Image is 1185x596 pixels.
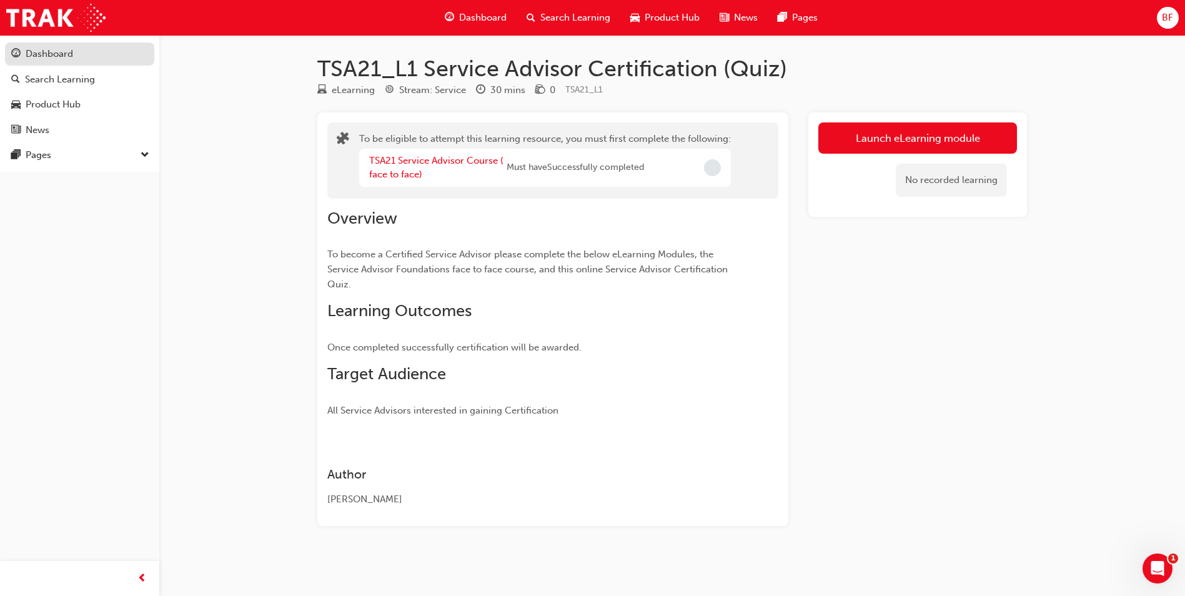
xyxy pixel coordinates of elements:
[11,49,21,60] span: guage-icon
[317,82,375,98] div: Type
[337,133,349,147] span: puzzle-icon
[399,83,466,97] div: Stream: Service
[385,82,466,98] div: Stream
[459,11,507,25] span: Dashboard
[141,147,149,164] span: down-icon
[535,82,555,98] div: Price
[734,11,758,25] span: News
[5,40,154,144] button: DashboardSearch LearningProduct HubNews
[26,148,51,162] div: Pages
[5,93,154,116] a: Product Hub
[327,249,730,290] span: To become a Certified Service Advisor please complete the below eLearning Modules, the Service Ad...
[1168,554,1178,564] span: 1
[26,47,73,61] div: Dashboard
[1143,554,1173,584] iframe: Intercom live chat
[385,85,394,96] span: target-icon
[327,405,558,416] span: All Service Advisors interested in gaining Certification
[327,342,582,353] span: Once completed successfully certification will be awarded.
[476,85,485,96] span: clock-icon
[490,83,525,97] div: 30 mins
[565,84,603,95] span: Learning resource code
[704,159,721,176] span: Incomplete
[507,161,644,175] span: Must have Successfully completed
[476,82,525,98] div: Duration
[1162,11,1173,25] span: BF
[25,72,95,87] div: Search Learning
[645,11,700,25] span: Product Hub
[517,5,620,31] a: search-iconSearch Learning
[137,571,147,587] span: prev-icon
[26,97,81,112] div: Product Hub
[327,301,472,320] span: Learning Outcomes
[11,99,21,111] span: car-icon
[332,83,375,97] div: eLearning
[327,364,446,384] span: Target Audience
[317,85,327,96] span: learningResourceType_ELEARNING-icon
[778,10,787,26] span: pages-icon
[11,150,21,161] span: pages-icon
[327,467,733,482] h3: Author
[818,122,1017,154] button: Launch eLearning module
[5,144,154,167] button: Pages
[445,10,454,26] span: guage-icon
[317,55,1027,82] h1: TSA21_L1 Service Advisor Certification (Quiz)
[359,132,731,189] div: To be eligible to attempt this learning resource, you must first complete the following:
[11,74,20,86] span: search-icon
[5,42,154,66] a: Dashboard
[535,85,545,96] span: money-icon
[369,155,503,181] a: TSA21 Service Advisor Course ( face to face)
[540,11,610,25] span: Search Learning
[5,119,154,142] a: News
[26,123,49,137] div: News
[896,164,1007,197] div: No recorded learning
[435,5,517,31] a: guage-iconDashboard
[710,5,768,31] a: news-iconNews
[6,4,106,32] img: Trak
[11,125,21,136] span: news-icon
[720,10,729,26] span: news-icon
[620,5,710,31] a: car-iconProduct Hub
[327,492,733,507] div: [PERSON_NAME]
[1157,7,1179,29] button: BF
[792,11,818,25] span: Pages
[5,68,154,91] a: Search Learning
[327,209,397,228] span: Overview
[768,5,828,31] a: pages-iconPages
[630,10,640,26] span: car-icon
[550,83,555,97] div: 0
[527,10,535,26] span: search-icon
